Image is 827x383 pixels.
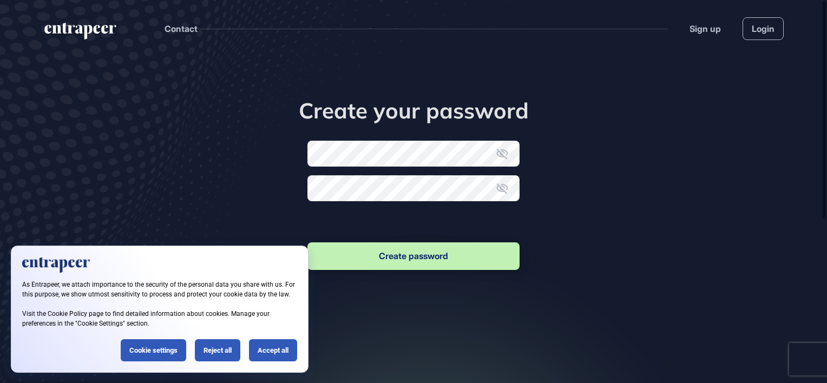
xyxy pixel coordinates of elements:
a: Sign up [690,22,721,35]
button: Contact [165,22,198,36]
button: Create password [307,242,520,270]
a: Login [743,17,784,40]
a: entrapeer-logo [43,23,117,43]
h1: Create your password [248,97,579,123]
